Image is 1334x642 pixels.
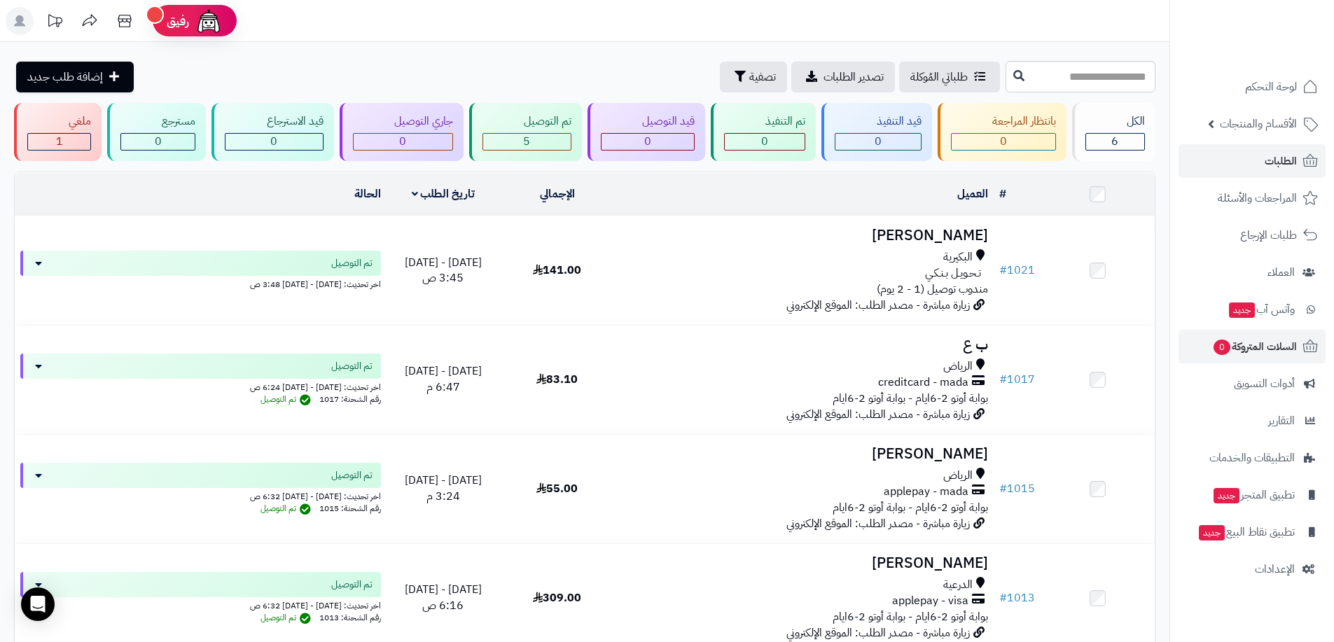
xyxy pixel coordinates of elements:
div: قيد التوصيل [601,113,695,130]
span: 6 [1111,133,1118,150]
span: الرياض [943,468,973,484]
a: قيد التنفيذ 0 [819,103,934,161]
div: جاري التوصيل [353,113,453,130]
button: تصفية [720,62,787,92]
span: الأقسام والمنتجات [1220,114,1297,134]
div: Open Intercom Messenger [21,587,55,621]
a: تصدير الطلبات [791,62,895,92]
a: الحالة [354,186,381,202]
span: 0 [761,133,768,150]
span: رقم الشحنة: 1013 [319,611,381,624]
a: السلات المتروكة0 [1179,330,1326,363]
span: 1 [56,133,63,150]
span: 0 [875,133,882,150]
span: طلباتي المُوكلة [910,69,968,85]
span: تم التوصيل [260,393,314,405]
span: تـحـويـل بـنـكـي [925,265,981,281]
a: الإعدادات [1179,552,1326,586]
a: ملغي 1 [11,103,104,161]
span: تم التوصيل [331,359,373,373]
a: العملاء [1179,256,1326,289]
h3: [PERSON_NAME] [620,228,988,244]
span: [DATE] - [DATE] 6:47 م [405,363,482,396]
span: المراجعات والأسئلة [1218,188,1297,208]
span: [DATE] - [DATE] 3:24 م [405,472,482,505]
div: الكل [1085,113,1145,130]
span: زيارة مباشرة - مصدر الطلب: الموقع الإلكتروني [786,297,970,314]
span: الرياض [943,358,973,375]
div: اخر تحديث: [DATE] - [DATE] 6:24 ص [20,379,381,393]
a: بانتظار المراجعة 0 [935,103,1069,161]
span: زيارة مباشرة - مصدر الطلب: الموقع الإلكتروني [786,624,970,641]
span: 309.00 [533,589,581,606]
span: مندوب توصيل (1 - 2 يوم) [877,281,988,298]
span: # [999,371,1007,388]
a: #1015 [999,480,1035,497]
span: تصدير الطلبات [824,69,884,85]
a: التطبيقات والخدمات [1179,441,1326,475]
a: وآتس آبجديد [1179,293,1326,326]
span: applepay - mada [884,484,968,500]
div: تم التنفيذ [724,113,805,130]
span: # [999,589,1007,606]
div: 0 [835,134,920,150]
a: قيد الاسترجاع 0 [209,103,336,161]
span: جديد [1229,302,1255,318]
span: applepay - visa [892,593,968,609]
h3: [PERSON_NAME] [620,555,988,571]
a: تاريخ الطلب [412,186,475,202]
span: السلات المتروكة [1212,337,1297,356]
a: تم التنفيذ 0 [708,103,819,161]
a: طلباتي المُوكلة [899,62,1000,92]
div: ملغي [27,113,91,130]
a: إضافة طلب جديد [16,62,134,92]
a: #1013 [999,589,1035,606]
span: 0 [155,133,162,150]
a: تحديثات المنصة [37,7,72,39]
span: # [999,480,1007,497]
a: # [999,186,1006,202]
span: البكيرية [943,249,973,265]
div: اخر تحديث: [DATE] - [DATE] 3:48 ص [20,276,381,291]
span: التطبيقات والخدمات [1209,448,1295,468]
span: العملاء [1267,263,1295,282]
span: تطبيق المتجر [1212,485,1295,505]
a: مسترجع 0 [104,103,209,161]
div: 0 [354,134,452,150]
span: لوحة التحكم [1245,77,1297,97]
span: طلبات الإرجاع [1240,225,1297,245]
span: رقم الشحنة: 1015 [319,502,381,515]
a: #1017 [999,371,1035,388]
div: 5 [483,134,571,150]
div: 0 [225,134,322,150]
span: زيارة مباشرة - مصدر الطلب: الموقع الإلكتروني [786,515,970,532]
span: تم التوصيل [260,611,314,624]
span: [DATE] - [DATE] 6:16 ص [405,581,482,614]
span: 0 [399,133,406,150]
span: 0 [1214,340,1230,355]
span: تصفية [749,69,776,85]
span: جديد [1214,488,1239,503]
div: 1 [28,134,90,150]
a: لوحة التحكم [1179,70,1326,104]
span: 0 [270,133,277,150]
div: اخر تحديث: [DATE] - [DATE] 6:32 ص [20,597,381,612]
span: # [999,262,1007,279]
span: الدرعية [943,577,973,593]
span: 141.00 [533,262,581,279]
span: الإعدادات [1255,559,1295,579]
span: تم التوصيل [331,578,373,592]
span: التقارير [1268,411,1295,431]
a: الطلبات [1179,144,1326,178]
a: أدوات التسويق [1179,367,1326,400]
a: الإجمالي [540,186,575,202]
img: logo-2.png [1239,39,1321,69]
span: 55.00 [536,480,578,497]
span: creditcard - mada [878,375,968,391]
span: رفيق [167,13,189,29]
span: بوابة أوتو 2-6ايام - بوابة أوتو 2-6ايام [833,390,988,407]
span: [DATE] - [DATE] 3:45 ص [405,254,482,287]
a: التقارير [1179,404,1326,438]
span: تم التوصيل [331,468,373,482]
span: 0 [644,133,651,150]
